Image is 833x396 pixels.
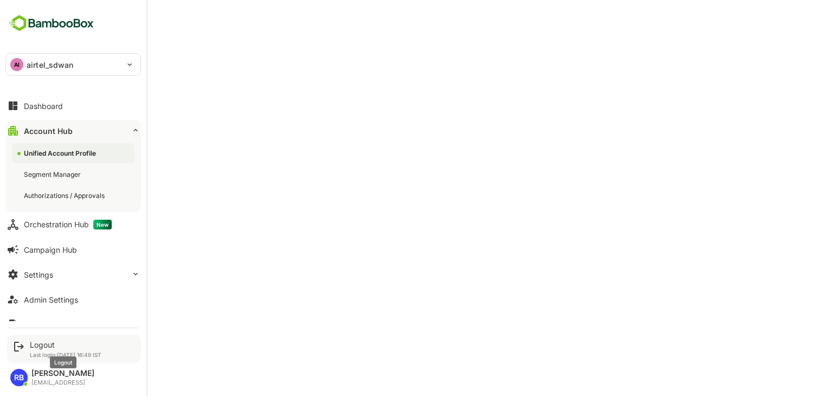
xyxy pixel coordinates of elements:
[24,126,73,136] div: Account Hub
[30,340,101,349] div: Logout
[24,101,63,111] div: Dashboard
[5,239,141,260] button: Campaign Hub
[10,58,23,71] div: AI
[24,245,77,254] div: Campaign Hub
[5,289,141,310] button: Admin Settings
[24,320,68,329] div: Data Upload
[31,369,94,378] div: [PERSON_NAME]
[24,220,112,229] div: Orchestration Hub
[93,220,112,229] span: New
[24,270,53,279] div: Settings
[24,295,78,304] div: Admin Settings
[5,95,141,117] button: Dashboard
[27,59,74,71] p: airtel_sdwan
[24,149,98,158] div: Unified Account Profile
[31,379,94,386] div: [EMAIL_ADDRESS]
[6,54,140,75] div: AIairtel_sdwan
[24,191,107,200] div: Authorizations / Approvals
[24,170,83,179] div: Segment Manager
[5,314,141,335] button: Data Upload
[5,264,141,285] button: Settings
[30,352,101,358] p: Last login: [DATE] 16:49 IST
[5,120,141,142] button: Account Hub
[10,369,28,386] div: RB
[5,214,141,235] button: Orchestration HubNew
[5,13,97,34] img: BambooboxFullLogoMark.5f36c76dfaba33ec1ec1367b70bb1252.svg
